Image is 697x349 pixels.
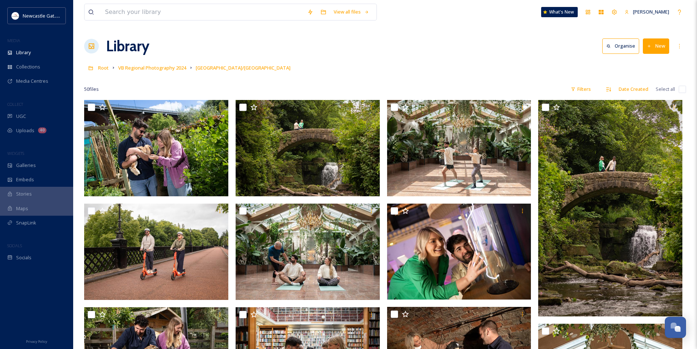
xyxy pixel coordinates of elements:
span: Newcastle Gateshead Initiative [23,12,90,19]
span: COLLECT [7,101,23,107]
span: Collections [16,63,40,70]
img: TBP_5799.jpg [387,204,531,300]
a: View all files [330,5,373,19]
img: TBP_5738.jpg [236,100,380,196]
span: Select all [656,86,675,93]
div: Date Created [615,82,652,96]
img: TBP_5425.jpg [387,100,531,196]
span: UGC [16,113,26,120]
input: Search your library [101,4,304,20]
span: SnapLink [16,219,36,226]
span: Galleries [16,162,36,169]
span: [GEOGRAPHIC_DATA]/[GEOGRAPHIC_DATA] [196,64,291,71]
span: MEDIA [7,38,20,43]
span: VB Regional Photography 2024 [118,64,186,71]
div: Filters [567,82,595,96]
span: Library [16,49,31,56]
span: Stories [16,190,32,197]
span: 50 file s [84,86,99,93]
a: VB Regional Photography 2024 [118,63,186,72]
span: WIDGETS [7,151,24,156]
button: Organise [602,38,639,53]
button: New [643,38,669,53]
span: Root [98,64,109,71]
span: SOCIALS [7,243,22,248]
span: Privacy Policy [26,339,47,344]
a: [GEOGRAPHIC_DATA]/[GEOGRAPHIC_DATA] [196,63,291,72]
img: TBP_5419.jpg [236,204,380,300]
a: Root [98,63,109,72]
a: Library [106,35,149,57]
div: 40 [38,127,46,133]
span: Embeds [16,176,34,183]
a: What's New [541,7,578,17]
span: Socials [16,254,31,261]
a: Organise [602,38,643,53]
button: Open Chat [665,317,686,338]
img: TBP_5181 (1).jpg [84,100,228,196]
span: Uploads [16,127,34,134]
img: TBP_5696.jpg [538,100,682,316]
a: [PERSON_NAME] [621,5,673,19]
span: [PERSON_NAME] [633,8,669,15]
img: TBP_5750 (1).jpg [84,204,228,300]
span: Media Centres [16,78,48,85]
a: Privacy Policy [26,337,47,345]
img: DqD9wEUd_400x400.jpg [12,12,19,19]
span: Maps [16,205,28,212]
